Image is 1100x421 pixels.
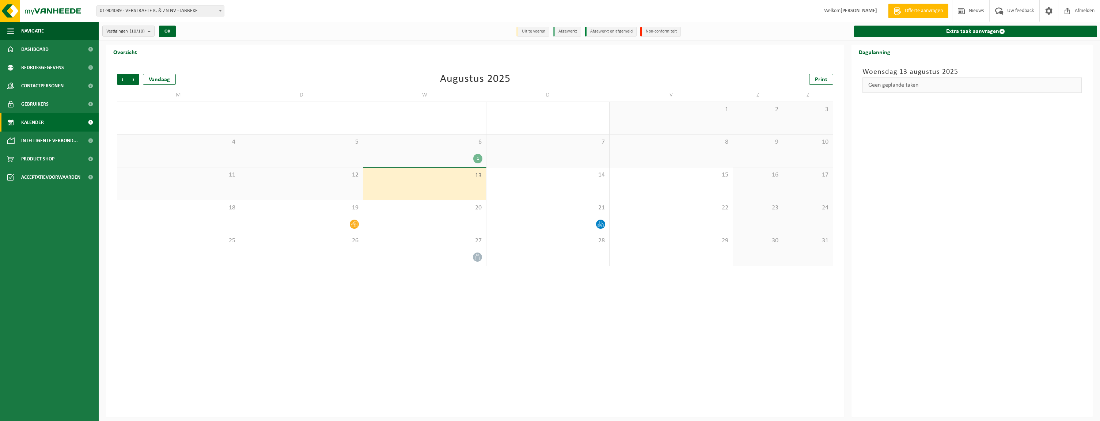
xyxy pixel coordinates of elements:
[121,138,236,146] span: 4
[903,7,945,15] span: Offerte aanvragen
[737,237,779,245] span: 30
[106,26,145,37] span: Vestigingen
[96,5,224,16] span: 01-904039 - VERSTRAETE K. & ZN NV - JABBEKE
[490,138,606,146] span: 7
[787,237,829,245] span: 31
[733,88,783,102] td: Z
[21,58,64,77] span: Bedrijfsgegevens
[787,171,829,179] span: 17
[102,26,155,37] button: Vestigingen(10/10)
[854,26,1097,37] a: Extra taak aanvragen
[130,29,145,34] count: (10/10)
[473,154,482,163] div: 1
[367,138,482,146] span: 6
[367,172,482,180] span: 13
[143,74,176,85] div: Vandaag
[640,27,681,37] li: Non-conformiteit
[862,77,1082,93] div: Geen geplande taken
[21,22,44,40] span: Navigatie
[367,204,482,212] span: 20
[490,204,606,212] span: 21
[106,45,144,59] h2: Overzicht
[737,106,779,114] span: 2
[610,88,733,102] td: V
[787,204,829,212] span: 24
[516,27,549,37] li: Uit te voeren
[815,77,827,83] span: Print
[737,171,779,179] span: 16
[367,237,482,245] span: 27
[244,171,359,179] span: 12
[121,237,236,245] span: 25
[585,27,637,37] li: Afgewerkt en afgemeld
[159,26,176,37] button: OK
[363,88,486,102] td: W
[21,77,64,95] span: Contactpersonen
[244,204,359,212] span: 19
[490,237,606,245] span: 28
[737,138,779,146] span: 9
[117,88,240,102] td: M
[809,74,833,85] a: Print
[613,171,729,179] span: 15
[737,204,779,212] span: 23
[244,138,359,146] span: 5
[128,74,139,85] span: Volgende
[244,237,359,245] span: 26
[21,150,54,168] span: Product Shop
[21,113,44,132] span: Kalender
[613,106,729,114] span: 1
[613,204,729,212] span: 22
[121,204,236,212] span: 18
[783,88,833,102] td: Z
[440,74,511,85] div: Augustus 2025
[613,237,729,245] span: 29
[240,88,363,102] td: D
[121,171,236,179] span: 11
[851,45,898,59] h2: Dagplanning
[841,8,877,14] strong: [PERSON_NAME]
[97,6,224,16] span: 01-904039 - VERSTRAETE K. & ZN NV - JABBEKE
[888,4,948,18] a: Offerte aanvragen
[862,67,1082,77] h3: Woensdag 13 augustus 2025
[21,132,78,150] span: Intelligente verbond...
[117,74,128,85] span: Vorige
[486,88,610,102] td: D
[21,168,80,186] span: Acceptatievoorwaarden
[553,27,581,37] li: Afgewerkt
[787,138,829,146] span: 10
[613,138,729,146] span: 8
[21,40,49,58] span: Dashboard
[21,95,49,113] span: Gebruikers
[787,106,829,114] span: 3
[490,171,606,179] span: 14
